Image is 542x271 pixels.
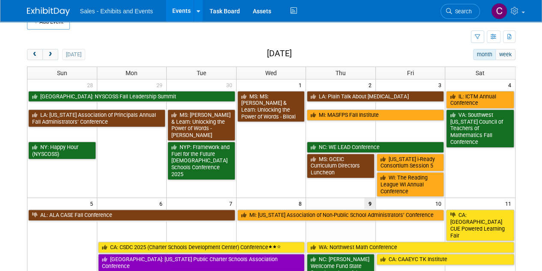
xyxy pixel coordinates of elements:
a: CA: CAAEYC TK Institute [377,254,514,265]
span: Sales - Exhibits and Events [80,8,153,15]
span: 5 [89,198,97,209]
a: WI: The Reading League WI Annual Conference [377,172,444,197]
span: Tue [197,70,206,76]
span: Fri [407,70,414,76]
span: 7 [228,198,236,209]
a: NYP: Framework and Fuel for the Future [DEMOGRAPHIC_DATA] Schools Conference 2025 [168,142,235,180]
img: ExhibitDay [27,7,70,16]
a: CA: [GEOGRAPHIC_DATA] CUE Powered Learning Fair [446,210,514,241]
img: Christine Lurz [491,3,507,19]
span: 4 [507,79,515,90]
button: prev [27,49,43,60]
span: 2 [368,79,375,90]
button: next [42,49,58,60]
span: 3 [437,79,445,90]
span: 29 [156,79,166,90]
a: WA: Northwest Math Conference [307,242,514,253]
a: MS: MS: [PERSON_NAME] & Learn: Unlocking the Power of Words - Biloxi [237,91,305,122]
a: MI: [US_STATE] Association of Non-Public School Administrators’ Conference [237,210,444,221]
a: LA: [US_STATE] Association of Principals Annual Fall Administrators’ Conference [28,110,166,127]
span: 8 [298,198,305,209]
span: Mon [126,70,138,76]
a: [GEOGRAPHIC_DATA]: NYSCOSS Fall Leadership Summit [28,91,235,102]
span: Sat [476,70,485,76]
span: 9 [364,198,375,209]
span: Sun [57,70,67,76]
a: VA: Southwest [US_STATE] Council of Teachers of Mathematics Fall Conference [446,110,514,148]
a: MS: GCEIC Curriculum Directors Luncheon [307,154,374,178]
button: week [495,49,515,60]
span: Wed [265,70,277,76]
a: IL: ICTM Annual Conference [446,91,514,109]
span: 1 [298,79,305,90]
a: LA: Plain Talk About [MEDICAL_DATA] [307,91,444,102]
a: NC: WE LEAD Conference [307,142,444,153]
a: MI: MASFPS Fall Institute [307,110,444,121]
span: 6 [159,198,166,209]
button: [DATE] [62,49,85,60]
a: CA: CSDC 2025 (Charter Schools Development Center) Conference [98,242,305,253]
a: AL: ALA CASE Fall Conference [28,210,235,221]
a: [US_STATE] i-Ready Consortium Session 5 [377,154,444,171]
span: 28 [86,79,97,90]
span: 10 [434,198,445,209]
a: Search [440,4,480,19]
a: NY: Happy Hour (NYSCOSS) [28,142,96,159]
span: Thu [335,70,346,76]
h2: [DATE] [267,49,291,58]
button: month [473,49,496,60]
a: MS: [PERSON_NAME] & Learn: Unlocking the Power of Words - [PERSON_NAME] [168,110,235,141]
span: 11 [504,198,515,209]
span: 30 [225,79,236,90]
span: Search [452,8,472,15]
